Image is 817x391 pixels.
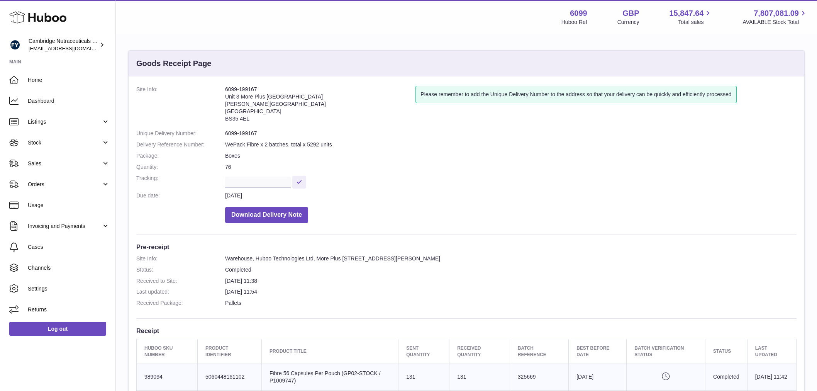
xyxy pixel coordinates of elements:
dt: Due date: [136,192,225,199]
span: Cases [28,243,110,251]
span: [EMAIL_ADDRESS][DOMAIN_NAME] [29,45,114,51]
dt: Quantity: [136,163,225,171]
dt: Received to Site: [136,277,225,285]
span: Sales [28,160,102,167]
span: Total sales [678,19,712,26]
h3: Receipt [136,326,797,335]
dd: [DATE] 11:54 [225,288,797,296]
dt: Tracking: [136,175,225,188]
h3: Goods Receipt Page [136,58,212,69]
span: 7,807,081.09 [754,8,799,19]
dd: Completed [225,266,797,274]
td: 131 [449,364,510,390]
dd: Pallets [225,299,797,307]
h3: Pre-receipt [136,243,797,251]
td: 131 [398,364,449,390]
dd: [DATE] 11:38 [225,277,797,285]
th: Last updated [747,339,796,364]
dt: Received Package: [136,299,225,307]
span: Usage [28,202,110,209]
dt: Site Info: [136,255,225,262]
dd: Warehouse, Huboo Technologies Ltd, More Plus [STREET_ADDRESS][PERSON_NAME] [225,255,797,262]
span: Orders [28,181,102,188]
span: Channels [28,264,110,272]
td: Fibre 56 Capsules Per Pouch (GP02-STOCK / P1009747) [261,364,398,390]
span: AVAILABLE Stock Total [742,19,808,26]
dt: Status: [136,266,225,274]
span: Home [28,76,110,84]
div: Huboo Ref [561,19,587,26]
img: huboo@camnutra.com [9,39,21,51]
span: Stock [28,139,102,146]
dt: Last updated: [136,288,225,296]
span: Listings [28,118,102,126]
dd: Boxes [225,152,797,160]
th: Sent Quantity [398,339,449,364]
span: Returns [28,306,110,313]
span: Dashboard [28,97,110,105]
span: 15,847.64 [669,8,703,19]
th: Best Before Date [569,339,627,364]
td: 989094 [137,364,198,390]
div: Cambridge Nutraceuticals Ltd [29,37,98,52]
td: [DATE] 11:42 [747,364,796,390]
th: Received Quantity [449,339,510,364]
a: Log out [9,322,106,336]
th: Batch Verification Status [627,339,705,364]
th: Status [705,339,748,364]
strong: 6099 [570,8,587,19]
th: Batch Reference [510,339,568,364]
div: Currency [617,19,639,26]
a: 15,847.64 Total sales [669,8,712,26]
td: 5060448161102 [198,364,262,390]
dd: [DATE] [225,192,797,199]
address: 6099-199167 Unit 3 More Plus [GEOGRAPHIC_DATA] [PERSON_NAME][GEOGRAPHIC_DATA] [GEOGRAPHIC_DATA] B... [225,86,415,126]
td: [DATE] [569,364,627,390]
div: Please remember to add the Unique Delivery Number to the address so that your delivery can be qui... [415,86,736,103]
dd: WePack Fibre x 2 batches, total x 5292 units [225,141,797,148]
dd: 76 [225,163,797,171]
button: Download Delivery Note [225,207,308,223]
td: Completed [705,364,748,390]
dt: Unique Delivery Number: [136,130,225,137]
th: Product Identifier [198,339,262,364]
strong: GBP [622,8,639,19]
dt: Delivery Reference Number: [136,141,225,148]
a: 7,807,081.09 AVAILABLE Stock Total [742,8,808,26]
dt: Package: [136,152,225,160]
th: Product title [261,339,398,364]
th: Huboo SKU Number [137,339,198,364]
span: Settings [28,285,110,292]
dd: 6099-199167 [225,130,797,137]
dt: Site Info: [136,86,225,126]
td: 325669 [510,364,568,390]
span: Invoicing and Payments [28,223,102,230]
